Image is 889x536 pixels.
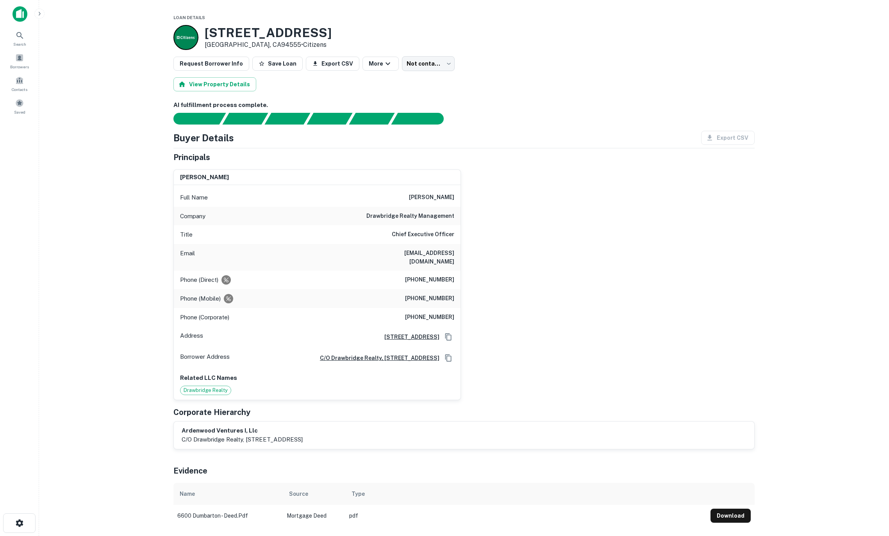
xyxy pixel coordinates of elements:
[402,56,455,71] div: Not contacted
[205,25,332,40] h3: [STREET_ADDRESS]
[14,109,25,115] span: Saved
[182,435,303,444] p: c/o drawbridge realty, [STREET_ADDRESS]
[2,73,37,94] a: Contacts
[12,6,27,22] img: capitalize-icon.png
[283,505,345,527] td: Mortgage Deed
[173,406,250,418] h5: Corporate Hierarchy
[307,113,352,125] div: Principals found, AI now looking for contact information...
[349,113,395,125] div: Principals found, still searching for contact information. This may take time...
[173,483,755,527] div: scrollable content
[180,173,229,182] h6: [PERSON_NAME]
[2,96,37,117] a: Saved
[180,294,221,303] p: Phone (Mobile)
[173,101,755,110] h6: AI fulfillment process complete.
[180,489,195,499] div: Name
[405,275,454,285] h6: [PHONE_NUMBER]
[205,40,332,50] p: [GEOGRAPHIC_DATA], CA94555 •
[314,354,439,362] a: c/o drawbridge realty, [STREET_ADDRESS]
[173,57,249,71] button: Request Borrower Info
[173,483,283,505] th: Name
[409,193,454,202] h6: [PERSON_NAME]
[252,57,303,71] button: Save Loan
[303,41,327,48] a: Citizens
[352,489,365,499] div: Type
[443,352,454,364] button: Copy Address
[378,333,439,341] a: [STREET_ADDRESS]
[2,28,37,49] a: Search
[405,294,454,303] h6: [PHONE_NUMBER]
[224,294,233,303] div: Requests to not be contacted at this number
[173,151,210,163] h5: Principals
[180,230,193,239] p: Title
[173,465,207,477] h5: Evidence
[182,426,303,435] h6: ardenwood ventures i, llc
[2,50,37,71] a: Borrowers
[362,57,399,71] button: More
[10,64,29,70] span: Borrowers
[345,505,707,527] td: pdf
[180,352,230,364] p: Borrower Address
[366,212,454,221] h6: drawbridge realty management
[391,113,453,125] div: AI fulfillment process complete.
[173,15,205,20] span: Loan Details
[12,86,27,93] span: Contacts
[180,249,195,266] p: Email
[173,505,283,527] td: 6600 dumbarton - deed.pdf
[283,483,345,505] th: Source
[164,113,223,125] div: Sending borrower request to AI...
[180,386,231,394] span: Drawbridge Realty
[180,212,205,221] p: Company
[289,489,308,499] div: Source
[405,313,454,322] h6: [PHONE_NUMBER]
[173,77,256,91] button: View Property Details
[180,331,203,343] p: Address
[710,509,751,523] button: Download
[180,193,208,202] p: Full Name
[264,113,310,125] div: Documents found, AI parsing details...
[222,113,268,125] div: Your request is received and processing...
[850,474,889,511] iframe: Chat Widget
[392,230,454,239] h6: Chief Executive Officer
[443,331,454,343] button: Copy Address
[361,249,454,266] h6: [EMAIL_ADDRESS][DOMAIN_NAME]
[180,275,218,285] p: Phone (Direct)
[180,313,229,322] p: Phone (Corporate)
[13,41,26,47] span: Search
[180,373,454,383] p: Related LLC Names
[306,57,359,71] button: Export CSV
[345,483,707,505] th: Type
[173,131,234,145] h4: Buyer Details
[221,275,231,285] div: Requests to not be contacted at this number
